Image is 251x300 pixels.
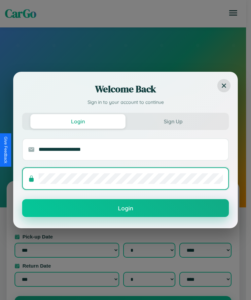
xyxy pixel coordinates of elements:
button: Sign Up [126,114,221,129]
div: Give Feedback [3,137,8,163]
p: Sign in to your account to continue [22,99,229,106]
button: Login [22,199,229,217]
h2: Welcome Back [22,82,229,96]
button: Login [30,114,126,129]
